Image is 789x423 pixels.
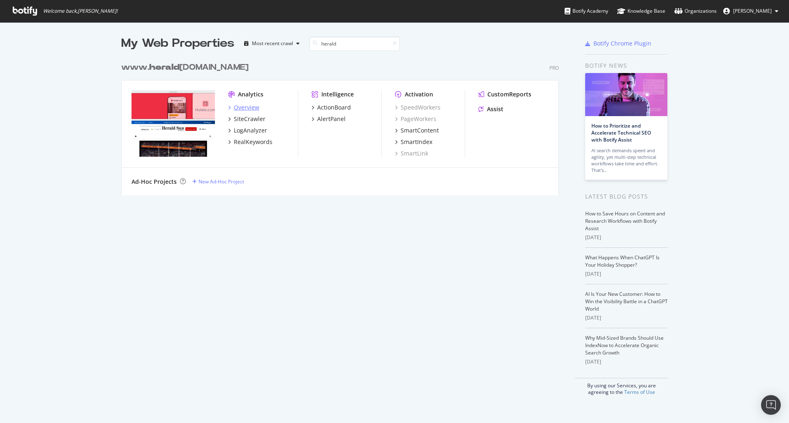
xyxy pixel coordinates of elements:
b: herald [149,63,180,71]
div: New Ad-Hoc Project [198,178,244,185]
a: How to Save Hours on Content and Research Workflows with Botify Assist [585,210,665,232]
div: Botify news [585,61,668,70]
div: Ad-Hoc Projects [131,178,177,186]
span: Welcome back, [PERSON_NAME] ! [43,8,118,14]
a: RealKeywords [228,138,272,146]
div: AI search demands speed and agility, yet multi-step technical workflows take time and effort. Tha... [591,147,661,174]
a: Botify Chrome Plugin [585,39,651,48]
a: CustomReports [478,90,531,98]
a: New Ad-Hoc Project [192,178,244,185]
a: How to Prioritize and Accelerate Technical SEO with Botify Assist [591,122,651,143]
div: Assist [487,105,503,113]
div: LogAnalyzer [234,126,267,135]
a: SmartLink [395,149,428,158]
div: RealKeywords [234,138,272,146]
div: Open Intercom Messenger [761,395,781,415]
div: [DATE] [585,270,668,278]
div: Botify Academy [565,7,608,15]
a: Why Mid-Sized Brands Should Use IndexNow to Accelerate Organic Search Growth [585,334,664,356]
span: Titus Koshy [733,7,772,14]
a: SmartIndex [395,138,432,146]
div: Activation [405,90,433,98]
div: Analytics [238,90,263,98]
a: ActionBoard [311,103,351,112]
div: ActionBoard [317,103,351,112]
div: Intelligence [321,90,354,98]
div: Latest Blog Posts [585,192,668,201]
a: SiteCrawler [228,115,265,123]
a: What Happens When ChatGPT Is Your Holiday Shopper? [585,254,660,268]
a: PageWorkers [395,115,436,123]
button: [PERSON_NAME] [717,5,785,18]
a: Terms of Use [624,389,655,396]
a: www.herald[DOMAIN_NAME] [121,62,252,73]
img: www.heraldsun.com.au [131,90,215,157]
div: [DATE] [585,234,668,241]
img: How to Prioritize and Accelerate Technical SEO with Botify Assist [585,73,667,116]
a: LogAnalyzer [228,126,267,135]
div: SmartContent [401,126,439,135]
div: [DATE] [585,358,668,366]
div: grid [121,52,565,195]
input: Search [309,37,400,51]
div: My Web Properties [121,35,234,52]
div: Knowledge Base [617,7,665,15]
div: Most recent crawl [252,41,293,46]
div: By using our Services, you are agreeing to the [575,378,668,396]
div: www. [DOMAIN_NAME] [121,62,249,73]
div: Overview [234,103,259,112]
button: Most recent crawl [241,37,303,50]
a: Overview [228,103,259,112]
div: [DATE] [585,314,668,322]
div: SiteCrawler [234,115,265,123]
a: Assist [478,105,503,113]
a: AI Is Your New Customer: How to Win the Visibility Battle in a ChatGPT World [585,290,668,312]
div: AlertPanel [317,115,346,123]
a: AlertPanel [311,115,346,123]
div: CustomReports [487,90,531,98]
a: SpeedWorkers [395,103,441,112]
div: Organizations [674,7,717,15]
div: Pro [549,64,559,71]
div: Botify Chrome Plugin [593,39,651,48]
a: SmartContent [395,126,439,135]
div: SmartIndex [401,138,432,146]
